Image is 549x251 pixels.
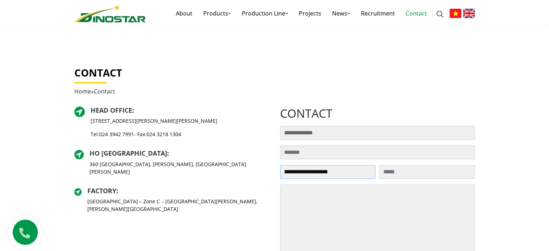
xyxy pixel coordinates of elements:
a: News [327,2,356,25]
img: directer [74,150,84,159]
p: [GEOGRAPHIC_DATA] – Zone C – [GEOGRAPHIC_DATA][PERSON_NAME], [PERSON_NAME][GEOGRAPHIC_DATA] [87,198,269,213]
h1: Contact [74,67,475,79]
a: Production Line [236,2,293,25]
img: directer [74,188,82,195]
h2: : [87,187,269,195]
img: search [436,10,444,18]
img: English [463,9,475,18]
a: Contact [400,2,432,25]
h2: : [90,150,269,157]
p: 360 [GEOGRAPHIC_DATA], [PERSON_NAME], [GEOGRAPHIC_DATA][PERSON_NAME] [90,160,269,176]
a: 024 3942 7991 [99,131,134,138]
a: Factory [87,186,116,195]
span: » [74,87,115,95]
img: Tiếng Việt [449,9,461,18]
a: Recruitment [356,2,400,25]
span: Contact [94,87,115,95]
a: About [170,2,198,25]
p: [STREET_ADDRESS][PERSON_NAME][PERSON_NAME] [91,117,217,125]
p: Tel: - Fax: [91,130,217,138]
a: Head Office [91,106,132,114]
a: HO [GEOGRAPHIC_DATA] [90,149,167,157]
h2: : [91,107,217,114]
a: 024 3218 1304 [147,131,181,138]
a: Products [198,2,236,25]
a: Home [74,87,91,95]
img: logo [74,4,146,22]
img: directer [74,107,85,117]
a: Projects [293,2,327,25]
h2: contact [280,107,475,120]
